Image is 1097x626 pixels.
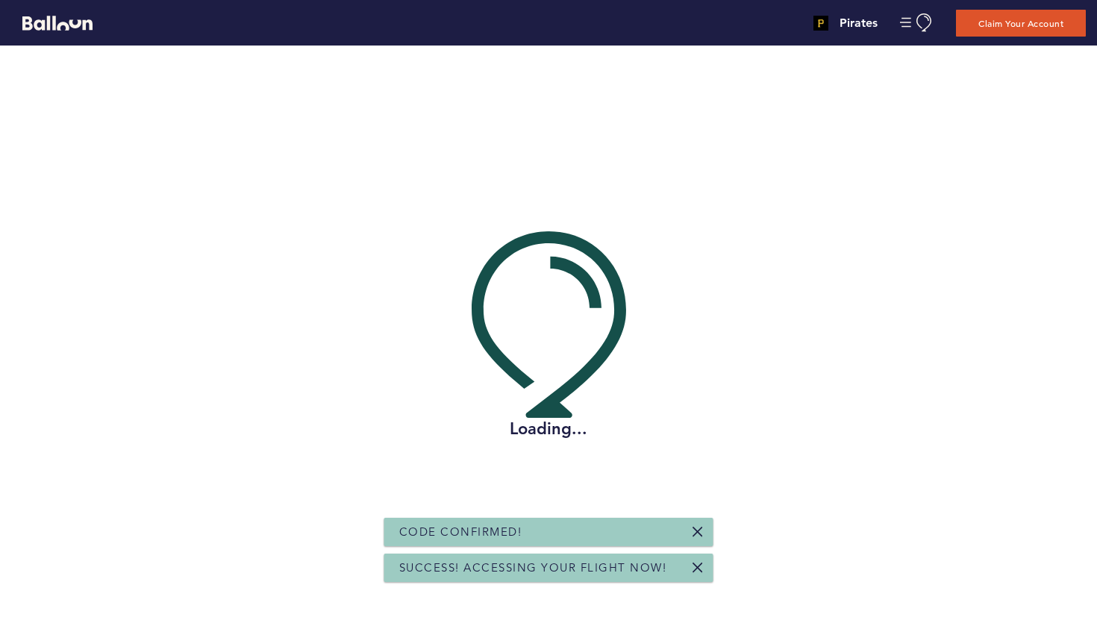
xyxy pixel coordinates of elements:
[900,13,934,32] button: Manage Account
[956,10,1086,37] button: Claim Your Account
[840,14,878,32] h4: Pirates
[384,518,713,546] div: Code Confirmed!
[22,16,93,31] svg: Balloon
[11,15,93,31] a: Balloon
[384,554,713,582] div: Success! Accessing your flight now!
[472,418,626,440] h2: Loading...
